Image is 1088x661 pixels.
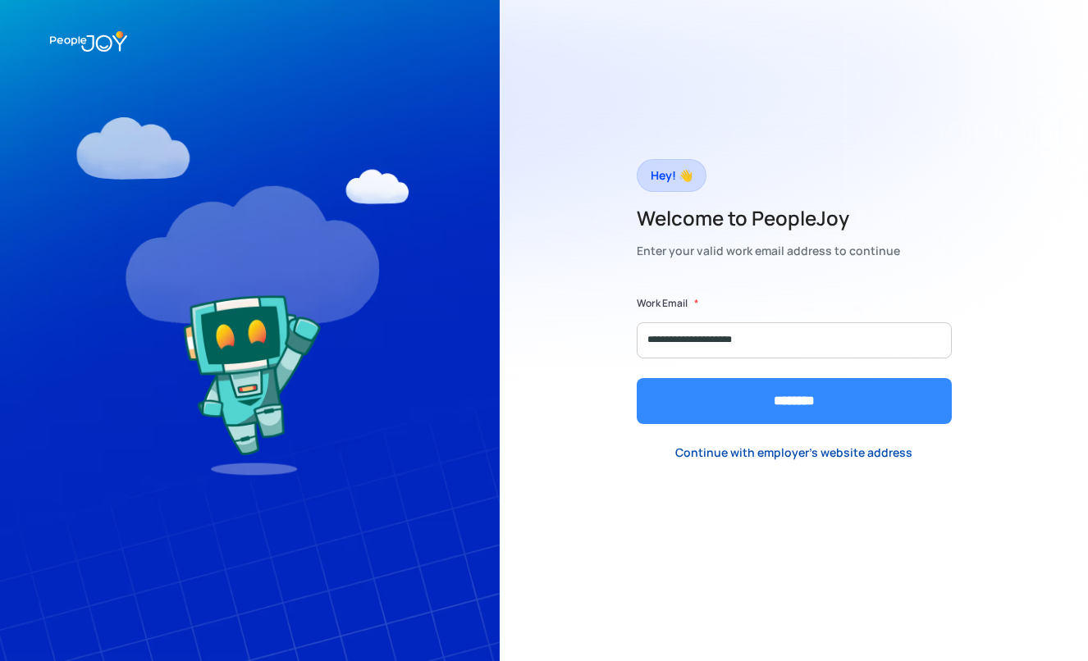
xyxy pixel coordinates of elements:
[637,205,900,231] h2: Welcome to PeopleJoy
[662,436,926,470] a: Continue with employer's website address
[637,239,900,262] div: Enter your valid work email address to continue
[637,295,952,424] form: Form
[675,444,912,461] div: Continue with employer's website address
[651,164,693,187] div: Hey! 👋
[637,295,688,312] label: Work Email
